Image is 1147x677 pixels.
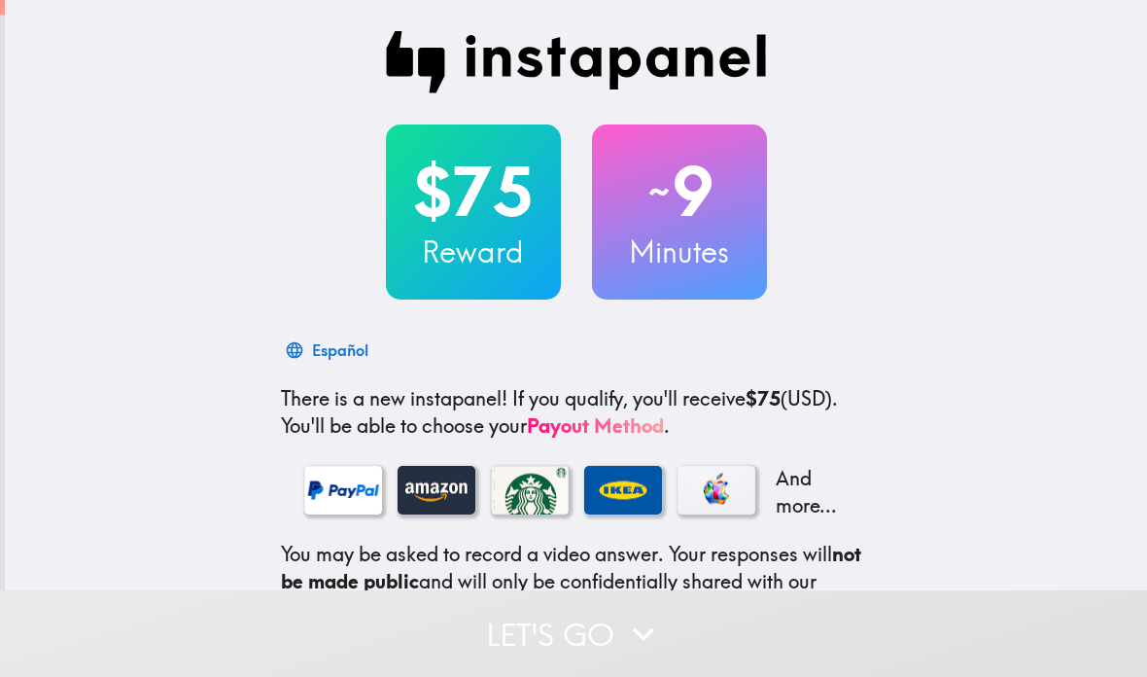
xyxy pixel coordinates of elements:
h3: Reward [386,232,561,272]
p: If you qualify, you'll receive (USD) . You'll be able to choose your . [281,385,872,440]
a: Payout Method [527,413,664,438]
b: $75 [746,386,781,410]
p: And more... [771,465,849,519]
span: ~ [645,162,673,221]
h2: $75 [386,152,561,232]
h3: Minutes [592,232,767,272]
h2: 9 [592,152,767,232]
div: Español [312,337,368,364]
img: Instapanel [386,31,767,93]
p: You may be asked to record a video answer. Your responses will and will only be confidentially sh... [281,541,872,650]
span: There is a new instapanel! [281,386,507,410]
button: Español [281,331,376,370]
